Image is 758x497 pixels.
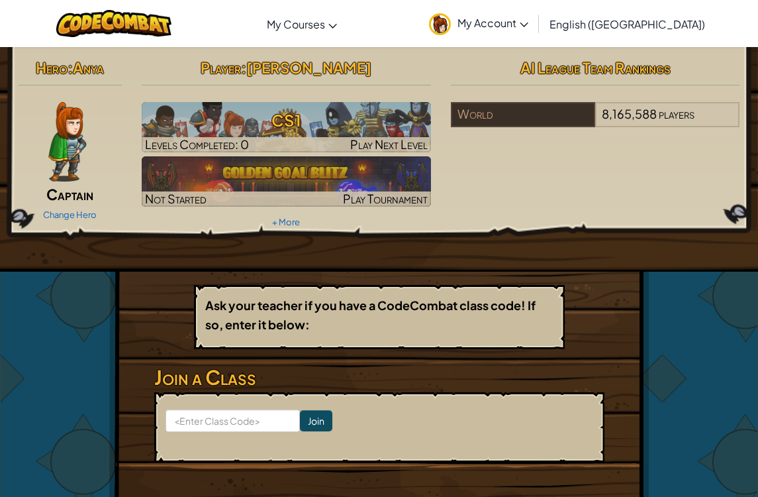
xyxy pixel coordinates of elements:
img: CS1 [142,102,431,152]
input: <Enter Class Code> [166,410,300,432]
span: AI League Team Rankings [520,58,671,77]
span: English ([GEOGRAPHIC_DATA]) [549,17,705,31]
a: Change Hero [43,209,97,220]
img: CodeCombat logo [56,10,172,37]
span: Levels Completed: 0 [145,137,249,152]
a: World8,165,588players [451,115,740,130]
div: World [451,102,595,127]
span: Captain [46,185,93,203]
span: Play Next Level [350,137,428,152]
span: [PERSON_NAME] [246,58,371,77]
a: Play Next Level [142,102,431,152]
input: Join [300,410,332,431]
span: My Courses [267,17,325,31]
span: 8,165,588 [602,106,657,121]
h3: Join a Class [154,362,604,392]
span: My Account [457,16,528,30]
a: My Courses [260,6,344,42]
span: : [241,58,246,77]
b: Ask your teacher if you have a CodeCombat class code! If so, enter it below: [205,298,536,332]
span: Player [201,58,241,77]
a: My Account [422,3,535,44]
img: Golden Goal [142,156,431,207]
img: captain-pose.png [48,102,86,182]
a: + More [272,217,300,227]
a: English ([GEOGRAPHIC_DATA]) [543,6,712,42]
h3: CS1 [142,105,431,135]
span: Play Tournament [343,191,428,206]
span: : [68,58,73,77]
a: Not StartedPlay Tournament [142,156,431,207]
img: avatar [429,13,451,35]
span: Anya [73,58,104,77]
span: players [659,106,694,121]
span: Hero [36,58,68,77]
span: Not Started [145,191,207,206]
